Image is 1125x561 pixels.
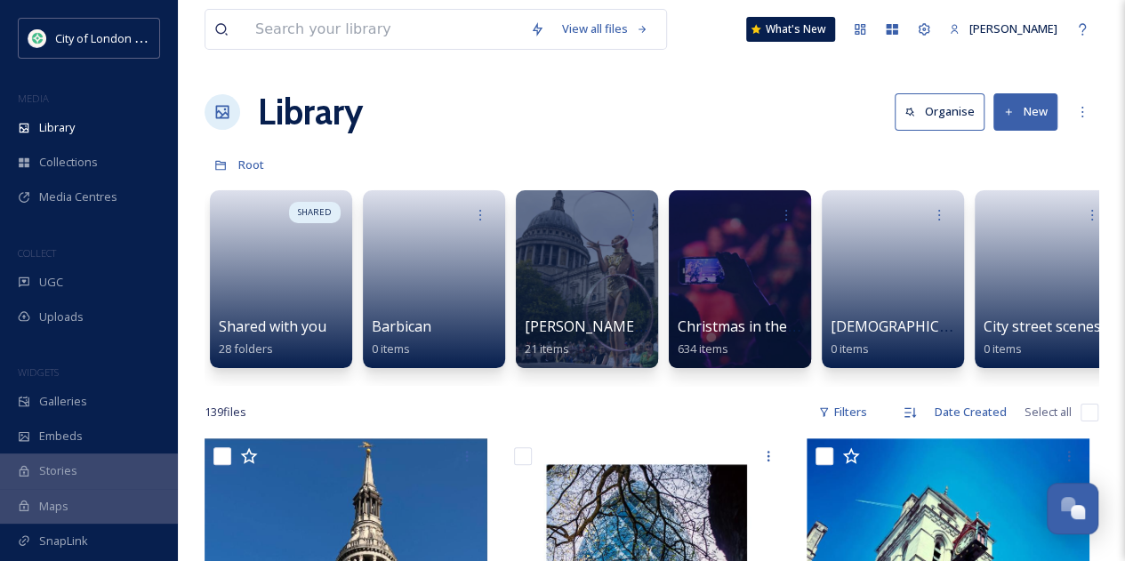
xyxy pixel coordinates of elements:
a: City street scenes0 items [984,318,1101,357]
span: COLLECT [18,246,56,260]
span: Embeds [39,428,83,445]
span: UGC [39,274,63,291]
a: What's New [746,17,835,42]
span: Uploads [39,309,84,325]
a: SHAREDShared with you28 folders [205,181,358,368]
button: New [993,93,1057,130]
img: 354633849_641918134643224_7365946917959491822_n.jpg [28,29,46,47]
span: Select all [1025,404,1072,421]
span: Shared with you [219,317,326,336]
span: MEDIA [18,92,49,105]
span: City street scenes [984,317,1101,336]
span: Barbican [372,317,431,336]
a: Barbican0 items [372,318,431,357]
span: [DEMOGRAPHIC_DATA] [831,317,988,336]
span: Stories [39,462,77,479]
span: WIDGETS [18,365,59,379]
a: [DEMOGRAPHIC_DATA]0 items [831,318,988,357]
span: [PERSON_NAME] Fair 2023 [525,317,703,336]
span: Maps [39,498,68,515]
input: Search your library [246,10,521,49]
span: 139 file s [205,404,246,421]
span: 21 items [525,341,569,357]
span: [PERSON_NAME] [969,20,1057,36]
a: Library [258,85,363,139]
button: Open Chat [1047,483,1098,534]
span: Christmas in the City 2023 [678,317,851,336]
span: 0 items [372,341,410,357]
span: Galleries [39,393,87,410]
span: SnapLink [39,533,88,549]
div: Date Created [926,395,1016,429]
a: Root [238,154,264,175]
a: Organise [895,93,993,130]
a: Christmas in the City 2023634 items [678,318,851,357]
span: SHARED [298,206,332,219]
a: [PERSON_NAME] [940,12,1066,46]
span: 0 items [831,341,869,357]
span: Collections [39,154,98,171]
a: View all files [553,12,657,46]
span: Media Centres [39,188,117,205]
button: Organise [895,93,984,130]
span: Library [39,119,75,136]
span: City of London Corporation [55,29,198,46]
span: 634 items [678,341,728,357]
a: [PERSON_NAME] Fair 202321 items [525,318,703,357]
div: Filters [809,395,876,429]
span: 0 items [984,341,1022,357]
span: 28 folders [219,341,273,357]
span: Root [238,156,264,172]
